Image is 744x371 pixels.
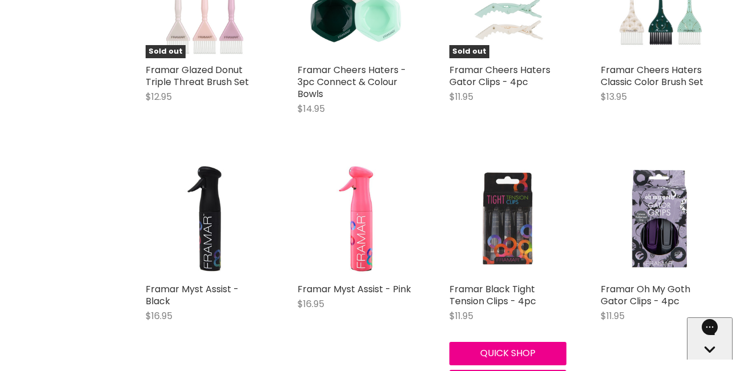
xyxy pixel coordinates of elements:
a: Framar Cheers Haters Gator Clips - 4pc [449,63,550,88]
span: $11.95 [449,90,473,103]
img: Framar Oh My Goth Gator Clips - 4pc [601,160,718,277]
span: $11.95 [601,309,625,322]
a: Framar Black Tight Tension Clips - 4pc [449,283,536,308]
img: Framar Myst Assist - Black [146,160,263,277]
span: Sold out [449,45,489,58]
img: Framar Myst Assist - Pink [297,160,415,277]
span: $13.95 [601,90,627,103]
span: $16.95 [146,309,172,322]
span: $11.95 [449,309,473,322]
img: Framar Black Tight Tension Clips - 4pc [449,160,567,277]
span: $16.95 [297,297,324,310]
iframe: Gorgias live chat messenger [687,317,733,360]
a: Framar Cheers Haters - 3pc Connect & Colour Bowls [297,63,406,100]
span: Sold out [146,45,186,58]
a: Framar Glazed Donut Triple Threat Brush Set [146,63,249,88]
span: $12.95 [146,90,172,103]
button: Quick shop [449,342,567,365]
span: $14.95 [297,102,325,115]
a: Framar Cheers Haters Classic Color Brush Set [601,63,703,88]
a: Framar Oh My Goth Gator Clips - 4pc [601,283,690,308]
a: Framar Myst Assist - Black [146,283,239,308]
a: Framar Myst Assist - Pink [297,283,411,296]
